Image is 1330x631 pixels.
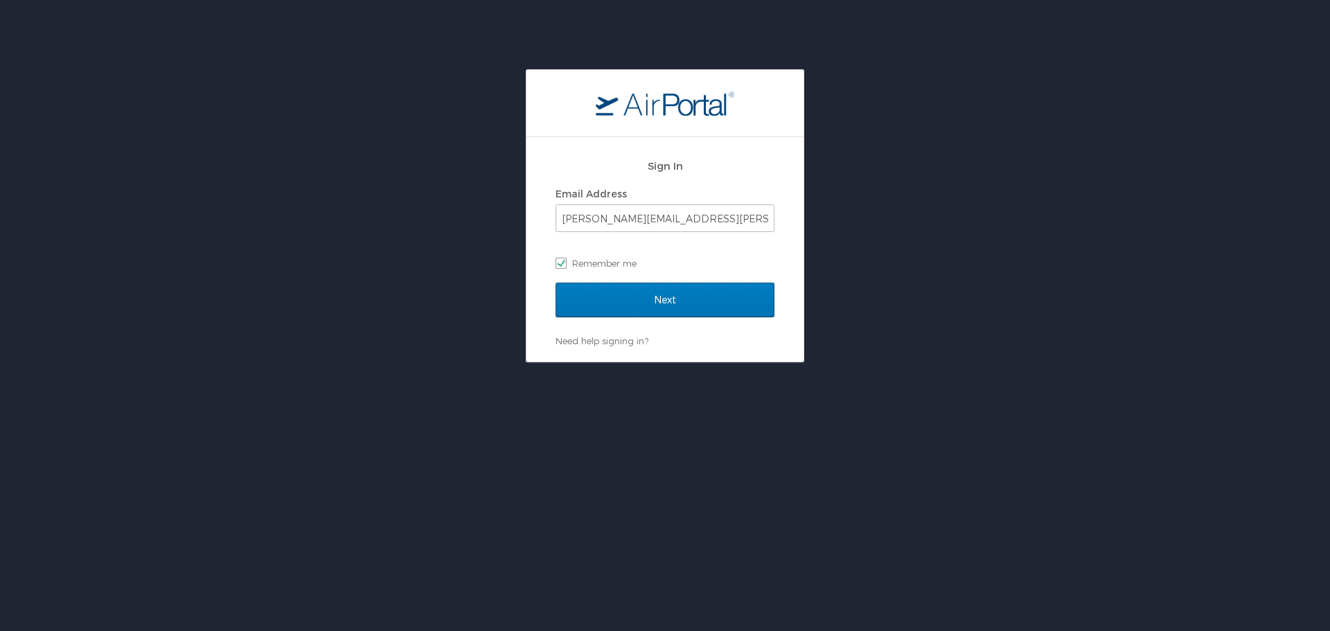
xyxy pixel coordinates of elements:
img: logo [596,91,734,116]
label: Remember me [556,253,774,274]
label: Email Address [556,188,627,199]
input: Next [556,283,774,317]
h2: Sign In [556,158,774,174]
a: Need help signing in? [556,335,648,346]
